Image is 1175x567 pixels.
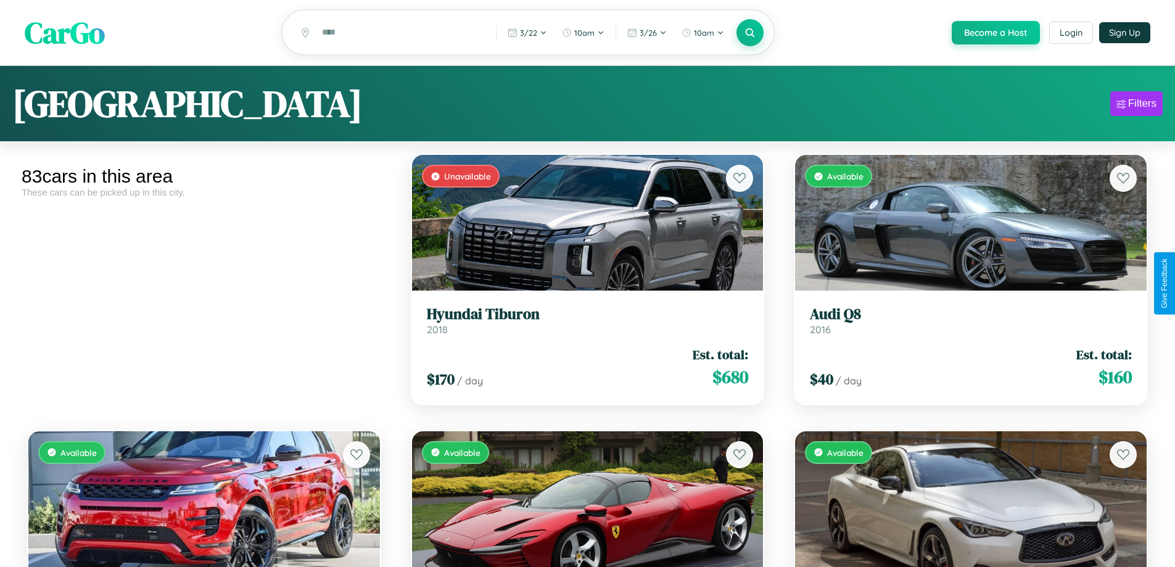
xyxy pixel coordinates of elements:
div: Filters [1128,97,1156,110]
button: 10am [556,23,611,43]
span: Available [60,447,97,458]
div: Give Feedback [1160,259,1169,308]
div: These cars can be picked up in this city. [22,187,387,197]
span: 10am [694,28,714,38]
a: Audi Q82016 [810,305,1132,336]
span: 10am [574,28,595,38]
span: 2016 [810,323,831,336]
span: 3 / 26 [640,28,657,38]
span: $ 680 [712,365,748,389]
button: Login [1049,22,1093,44]
button: Filters [1110,91,1163,116]
span: / day [836,375,862,387]
span: Available [827,171,864,181]
span: Available [444,447,480,458]
div: 83 cars in this area [22,166,387,187]
h1: [GEOGRAPHIC_DATA] [12,78,363,129]
span: Est. total: [1076,346,1132,363]
button: 3/22 [501,23,553,43]
span: / day [457,375,483,387]
span: Est. total: [693,346,748,363]
h3: Audi Q8 [810,305,1132,323]
span: CarGo [25,12,105,53]
span: $ 170 [427,369,455,389]
h3: Hyundai Tiburon [427,305,749,323]
span: 3 / 22 [520,28,537,38]
span: $ 160 [1099,365,1132,389]
span: $ 40 [810,369,833,389]
span: Available [827,447,864,458]
button: 10am [675,23,730,43]
span: 2018 [427,323,448,336]
button: Sign Up [1099,22,1150,43]
button: Become a Host [952,21,1040,44]
a: Hyundai Tiburon2018 [427,305,749,336]
span: Unavailable [444,171,491,181]
button: 3/26 [621,23,673,43]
